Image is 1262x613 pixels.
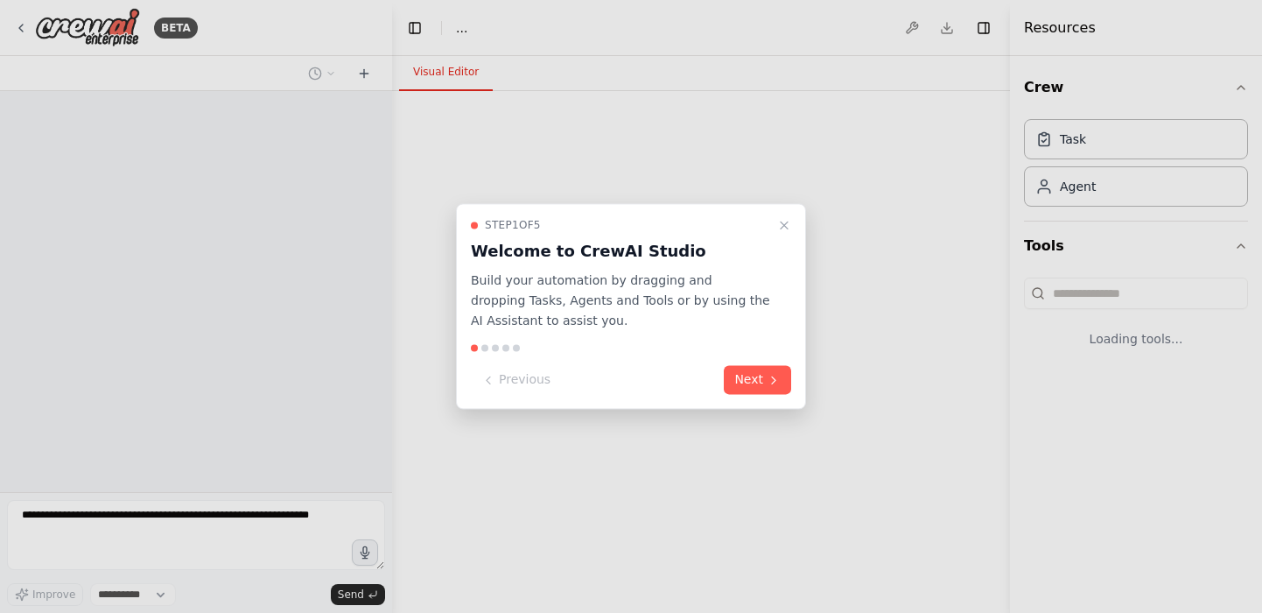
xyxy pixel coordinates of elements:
p: Build your automation by dragging and dropping Tasks, Agents and Tools or by using the AI Assista... [471,271,770,330]
h3: Welcome to CrewAI Studio [471,239,770,264]
button: Hide left sidebar [403,16,427,40]
button: Close walkthrough [774,215,795,236]
button: Next [724,366,791,395]
span: Step 1 of 5 [485,218,541,232]
button: Previous [471,366,561,395]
